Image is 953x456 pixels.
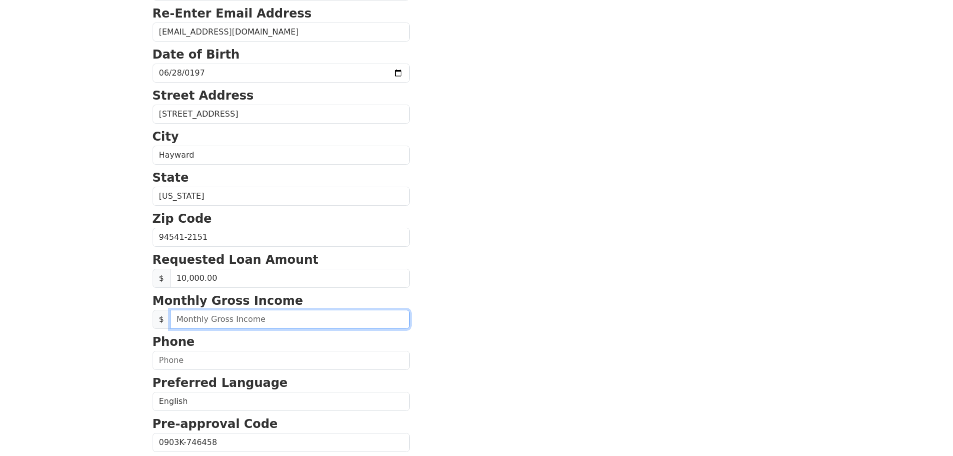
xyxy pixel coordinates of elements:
[153,89,254,103] strong: Street Address
[153,228,410,247] input: Zip Code
[153,335,195,349] strong: Phone
[153,351,410,370] input: Phone
[153,292,410,310] p: Monthly Gross Income
[153,212,212,226] strong: Zip Code
[153,433,410,452] input: Pre-approval Code
[153,130,179,144] strong: City
[153,48,240,62] strong: Date of Birth
[153,376,288,390] strong: Preferred Language
[170,269,410,288] input: Requested Loan Amount
[153,253,319,267] strong: Requested Loan Amount
[153,146,410,165] input: City
[153,417,278,431] strong: Pre-approval Code
[153,310,171,329] span: $
[153,7,312,21] strong: Re-Enter Email Address
[153,269,171,288] span: $
[153,23,410,42] input: Re-Enter Email Address
[153,105,410,124] input: Street Address
[170,310,410,329] input: Monthly Gross Income
[153,171,189,185] strong: State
